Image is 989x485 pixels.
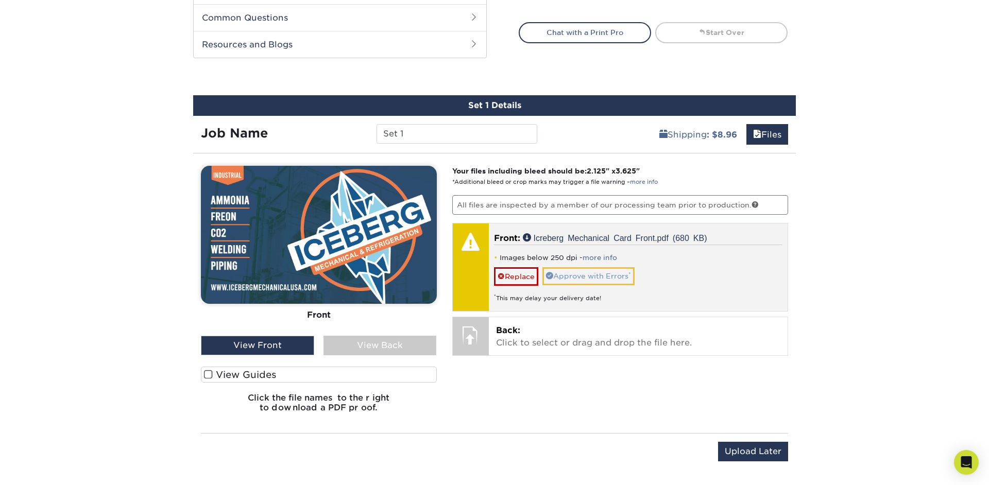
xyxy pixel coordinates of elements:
[194,31,486,58] h2: Resources and Blogs
[653,124,744,145] a: Shipping: $8.96
[452,195,789,215] p: All files are inspected by a member of our processing team prior to production.
[496,324,781,349] p: Click to select or drag and drop the file here.
[452,179,658,185] small: *Additional bleed or crop marks may trigger a file warning –
[746,124,788,145] a: Files
[616,167,636,175] span: 3.625
[201,393,437,421] h6: Click the file names to the right to download a PDF proof.
[323,336,437,355] div: View Back
[630,179,658,185] a: more info
[193,95,796,116] div: Set 1 Details
[194,4,486,31] h2: Common Questions
[523,233,707,241] a: Icreberg Mechanical Card Front.pdf (680 KB)
[542,267,635,285] a: Approve with Errors*
[753,130,761,140] span: files
[494,253,783,262] li: Images below 250 dpi -
[707,130,737,140] b: : $8.96
[494,233,520,243] span: Front:
[519,22,651,43] a: Chat with a Print Pro
[201,367,437,383] label: View Guides
[3,454,88,481] iframe: Google Customer Reviews
[659,130,668,140] span: shipping
[201,304,437,326] div: Front
[587,167,606,175] span: 2.125
[718,442,788,461] input: Upload Later
[954,450,979,475] div: Open Intercom Messenger
[452,167,640,175] strong: Your files including bleed should be: " x "
[494,286,783,303] div: This may delay your delivery date!
[494,267,538,285] a: Replace
[583,254,617,262] a: more info
[496,325,520,335] span: Back:
[201,336,314,355] div: View Front
[655,22,788,43] a: Start Over
[201,126,268,141] strong: Job Name
[377,124,537,144] input: Enter a job name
